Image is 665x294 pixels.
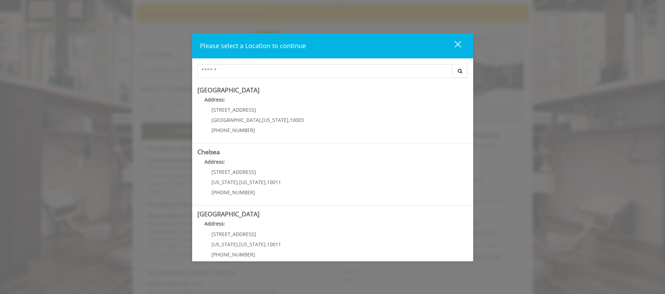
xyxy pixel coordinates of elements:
[211,189,255,196] span: [PHONE_NUMBER]
[211,231,256,237] span: [STREET_ADDRESS]
[211,241,238,248] span: [US_STATE]
[211,106,256,113] span: [STREET_ADDRESS]
[238,179,239,185] span: ,
[266,179,267,185] span: ,
[211,127,255,133] span: [PHONE_NUMBER]
[290,117,304,123] span: 10003
[204,220,225,227] b: Address:
[204,158,225,165] b: Address:
[238,241,239,248] span: ,
[267,179,281,185] span: 10011
[211,169,256,175] span: [STREET_ADDRESS]
[262,117,288,123] span: [US_STATE]
[197,148,220,156] b: Chelsea
[197,64,452,78] input: Search Center
[266,241,267,248] span: ,
[211,117,261,123] span: [GEOGRAPHIC_DATA]
[261,117,262,123] span: ,
[197,86,260,94] b: [GEOGRAPHIC_DATA]
[197,210,260,218] b: [GEOGRAPHIC_DATA]
[197,64,468,81] div: Center Select
[446,40,461,51] div: close dialog
[442,39,465,53] button: close dialog
[211,251,255,258] span: [PHONE_NUMBER]
[239,241,266,248] span: [US_STATE]
[200,41,306,50] span: Please select a Location to continue
[288,117,290,123] span: ,
[239,179,266,185] span: [US_STATE]
[211,179,238,185] span: [US_STATE]
[204,96,225,103] b: Address:
[456,68,464,73] i: Search button
[267,241,281,248] span: 10011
